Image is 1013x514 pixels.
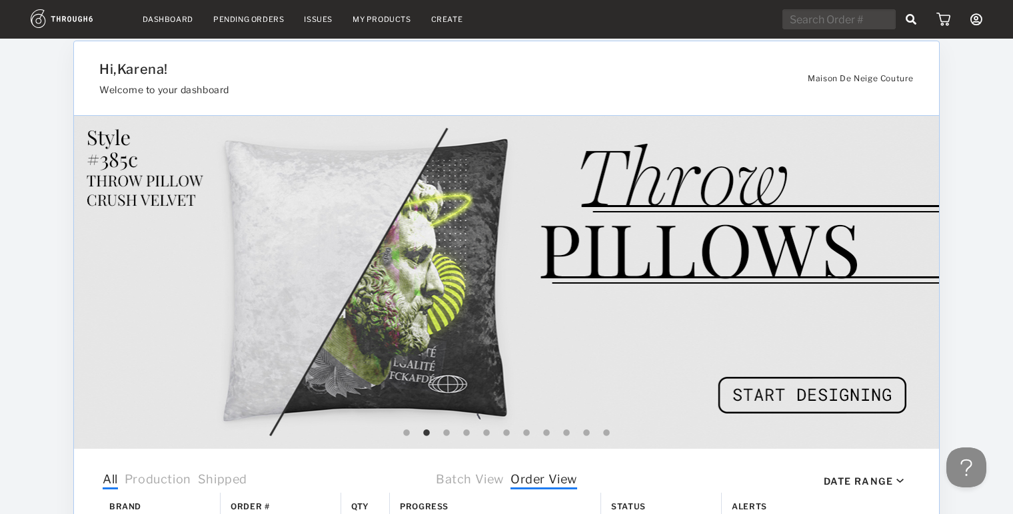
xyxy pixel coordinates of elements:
[304,15,333,24] a: Issues
[125,472,191,489] span: Production
[936,13,950,26] img: icon_cart.dab5cea1.svg
[440,427,453,440] button: 3
[732,501,767,511] span: Alerts
[500,427,513,440] button: 6
[420,427,433,440] button: 2
[600,427,613,440] button: 11
[611,501,646,511] span: Status
[99,84,776,95] h3: Welcome to your dashboard
[103,472,118,489] span: All
[824,475,893,487] div: Date Range
[353,15,411,24] a: My Products
[31,9,123,28] img: logo.1c10ca64.svg
[460,427,473,440] button: 4
[109,501,141,511] span: Brand
[436,472,504,489] span: Batch View
[143,15,193,24] a: Dashboard
[351,501,369,511] span: Qty
[231,501,269,511] span: Order #
[198,472,247,489] span: Shipped
[896,479,904,483] img: icon_caret_down_black.69fb8af9.svg
[480,427,493,440] button: 5
[213,15,284,24] a: Pending Orders
[510,472,577,489] span: Order View
[99,61,776,77] h1: Hi, Karena !
[400,427,413,440] button: 1
[782,9,896,29] input: Search Order #
[540,427,553,440] button: 8
[946,447,986,487] iframe: Toggle Customer Support
[808,73,914,83] span: Maison De Neige Couture
[400,501,449,511] span: Progress
[74,116,940,449] img: e83252d4-6620-418a-97b0-cf9e925fcf4a.jpg
[431,15,463,24] a: Create
[520,427,533,440] button: 7
[560,427,573,440] button: 9
[580,427,593,440] button: 10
